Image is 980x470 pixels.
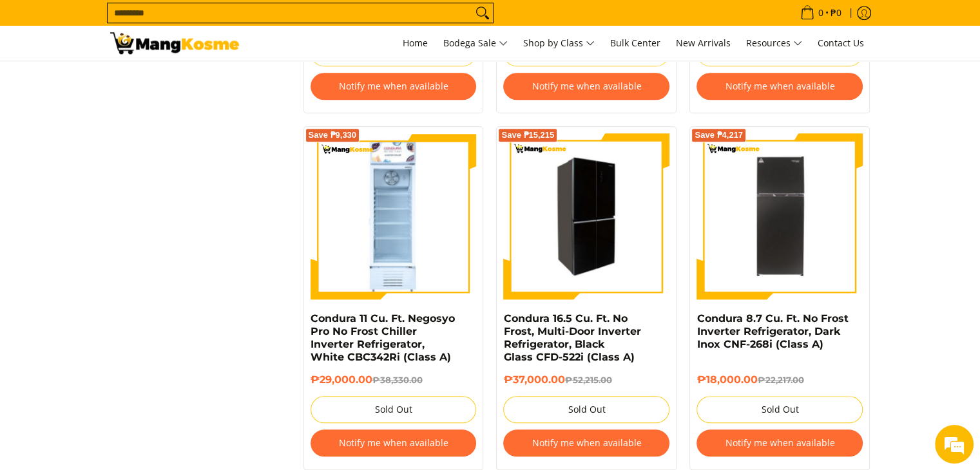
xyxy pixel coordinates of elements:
[403,37,428,49] span: Home
[252,26,870,61] nav: Main Menu
[311,312,455,363] a: Condura 11 Cu. Ft. Negosyo Pro No Frost Chiller Inverter Refrigerator, White CBC342Ri (Class A)
[695,131,743,139] span: Save ₱4,217
[697,373,863,386] h6: ₱18,000.00
[503,396,669,423] button: Sold Out
[503,312,640,363] a: Condura 16.5 Cu. Ft. No Frost, Multi-Door Inverter Refrigerator, Black Glass CFD-522i (Class A)
[816,8,825,17] span: 0
[503,73,669,100] button: Notify me when available
[311,429,477,456] button: Notify me when available
[811,26,870,61] a: Contact Us
[311,133,477,299] img: Condura 11 Cu. Ft. Negosyo Pro No Frost Chiller Inverter Refrigerator, White CBC342Ri (Class A)
[796,6,845,20] span: •
[311,73,477,100] button: Notify me when available
[396,26,434,61] a: Home
[610,37,660,49] span: Bulk Center
[75,149,178,279] span: We're online!
[697,135,863,297] img: Condura 8.7 Cu. Ft. No Frost Inverter Refrigerator, Dark Inox CNF-268i (Class A)
[676,37,731,49] span: New Arrivals
[443,35,508,52] span: Bodega Sale
[503,373,669,386] h6: ₱37,000.00
[67,72,216,89] div: Chat with us now
[517,26,601,61] a: Shop by Class
[564,375,611,385] del: ₱52,215.00
[501,131,554,139] span: Save ₱15,215
[372,375,423,385] del: ₱38,330.00
[604,26,667,61] a: Bulk Center
[523,35,595,52] span: Shop by Class
[311,373,477,386] h6: ₱29,000.00
[697,312,848,350] a: Condura 8.7 Cu. Ft. No Frost Inverter Refrigerator, Dark Inox CNF-268i (Class A)
[697,429,863,456] button: Notify me when available
[740,26,809,61] a: Resources
[503,135,669,297] img: Condura 16.5 Cu. Ft. No Frost, Multi-Door Inverter Refrigerator, Black Glass CFD-522i (Class A) - 0
[309,131,357,139] span: Save ₱9,330
[503,429,669,456] button: Notify me when available
[311,396,477,423] button: Sold Out
[818,37,864,49] span: Contact Us
[472,3,493,23] button: Search
[669,26,737,61] a: New Arrivals
[757,375,803,385] del: ₱22,217.00
[829,8,843,17] span: ₱0
[746,35,802,52] span: Resources
[697,73,863,100] button: Notify me when available
[211,6,242,37] div: Minimize live chat window
[437,26,514,61] a: Bodega Sale
[697,396,863,423] button: Sold Out
[6,324,245,370] textarea: Type your message and hit 'Enter'
[110,32,239,54] img: Bodega Sale Refrigerator l Mang Kosme: Home Appliances Warehouse Sale Condura | Page 2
